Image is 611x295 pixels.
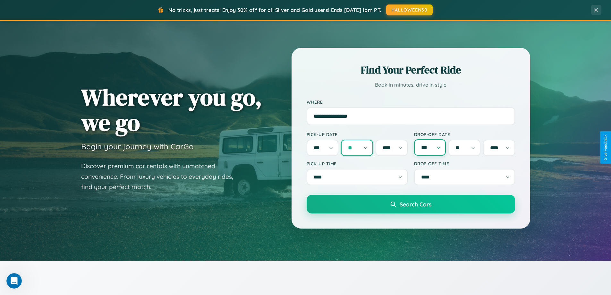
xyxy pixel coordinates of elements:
iframe: Intercom live chat [6,273,22,289]
span: No tricks, just treats! Enjoy 30% off for all Silver and Gold users! Ends [DATE] 1pm PT. [168,7,381,13]
h1: Wherever you go, we go [81,84,262,135]
p: Discover premium car rentals with unmatched convenience. From luxury vehicles to everyday rides, ... [81,161,242,192]
h3: Begin your journey with CarGo [81,142,194,151]
label: Pick-up Date [307,132,408,137]
p: Book in minutes, drive in style [307,80,515,90]
label: Drop-off Date [414,132,515,137]
label: Drop-off Time [414,161,515,166]
button: HALLOWEEN30 [386,4,433,15]
span: Search Cars [400,201,431,208]
button: Search Cars [307,195,515,213]
label: Pick-up Time [307,161,408,166]
h2: Find Your Perfect Ride [307,63,515,77]
label: Where [307,99,515,105]
div: Give Feedback [603,134,608,161]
